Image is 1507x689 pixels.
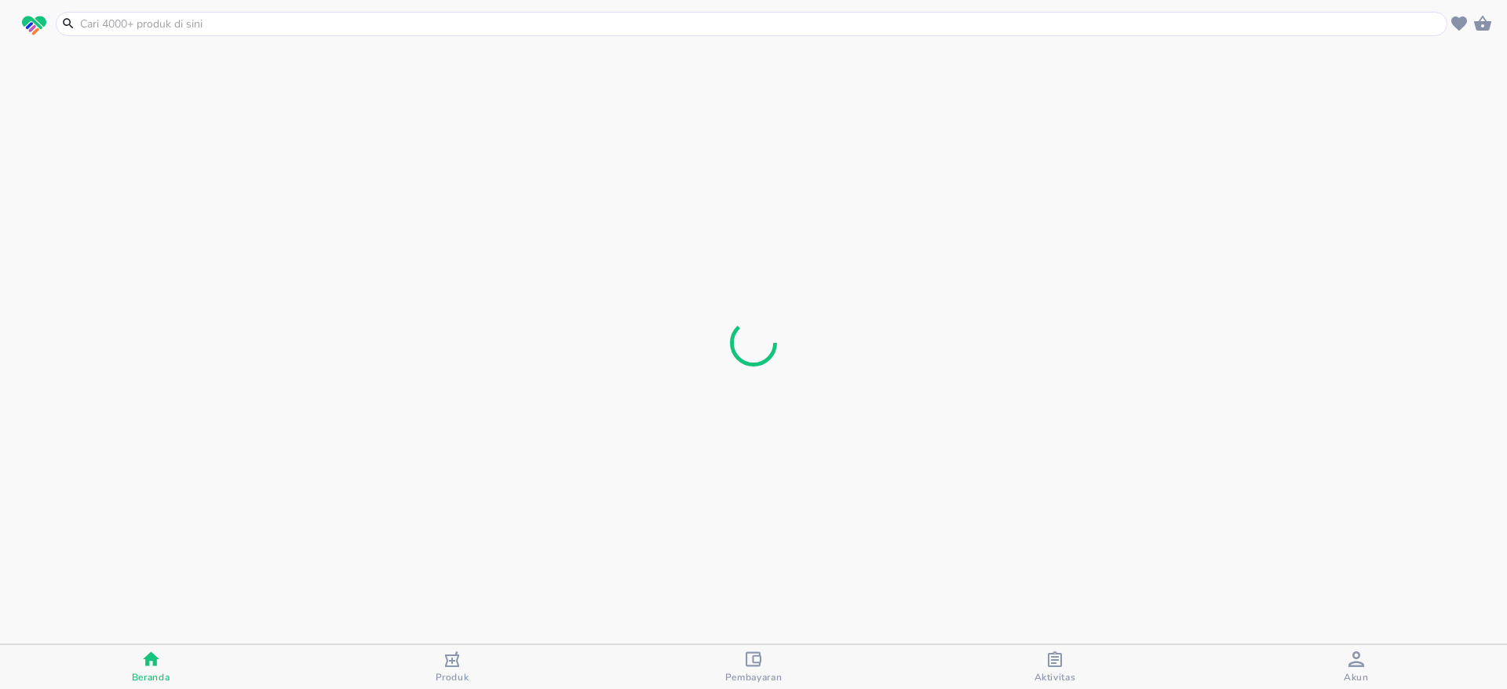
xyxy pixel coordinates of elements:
[904,645,1206,689] button: Aktivitas
[301,645,603,689] button: Produk
[725,671,783,684] span: Pembayaran
[1034,671,1076,684] span: Aktivitas
[78,16,1443,32] input: Cari 4000+ produk di sini
[603,645,904,689] button: Pembayaran
[436,671,469,684] span: Produk
[1206,645,1507,689] button: Akun
[132,671,170,684] span: Beranda
[1344,671,1369,684] span: Akun
[22,16,46,36] img: logo_swiperx_s.bd005f3b.svg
